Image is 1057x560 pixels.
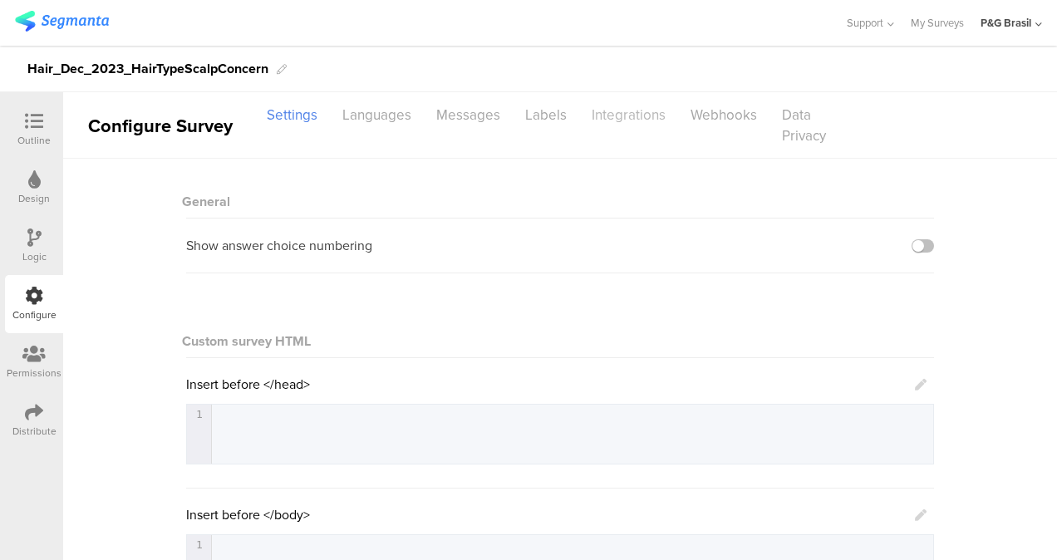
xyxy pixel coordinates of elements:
[424,101,513,130] div: Messages
[187,408,210,420] div: 1
[186,375,310,394] span: Insert before </head>
[186,175,934,219] div: General
[27,56,268,82] div: Hair_Dec_2023_HairTypeScalpConcern
[186,237,372,254] div: Show answer choice numbering
[330,101,424,130] div: Languages
[579,101,678,130] div: Integrations
[22,249,47,264] div: Logic
[769,101,866,150] div: Data Privacy
[186,505,310,524] span: Insert before </body>
[63,112,254,140] div: Configure Survey
[187,538,210,551] div: 1
[15,11,109,32] img: segmanta logo
[18,191,50,206] div: Design
[7,366,61,381] div: Permissions
[847,15,883,31] span: Support
[981,15,1031,31] div: P&G Brasil
[12,307,57,322] div: Configure
[513,101,579,130] div: Labels
[12,424,57,439] div: Distribute
[254,101,330,130] div: Settings
[186,332,934,351] div: Custom survey HTML
[678,101,769,130] div: Webhooks
[17,133,51,148] div: Outline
